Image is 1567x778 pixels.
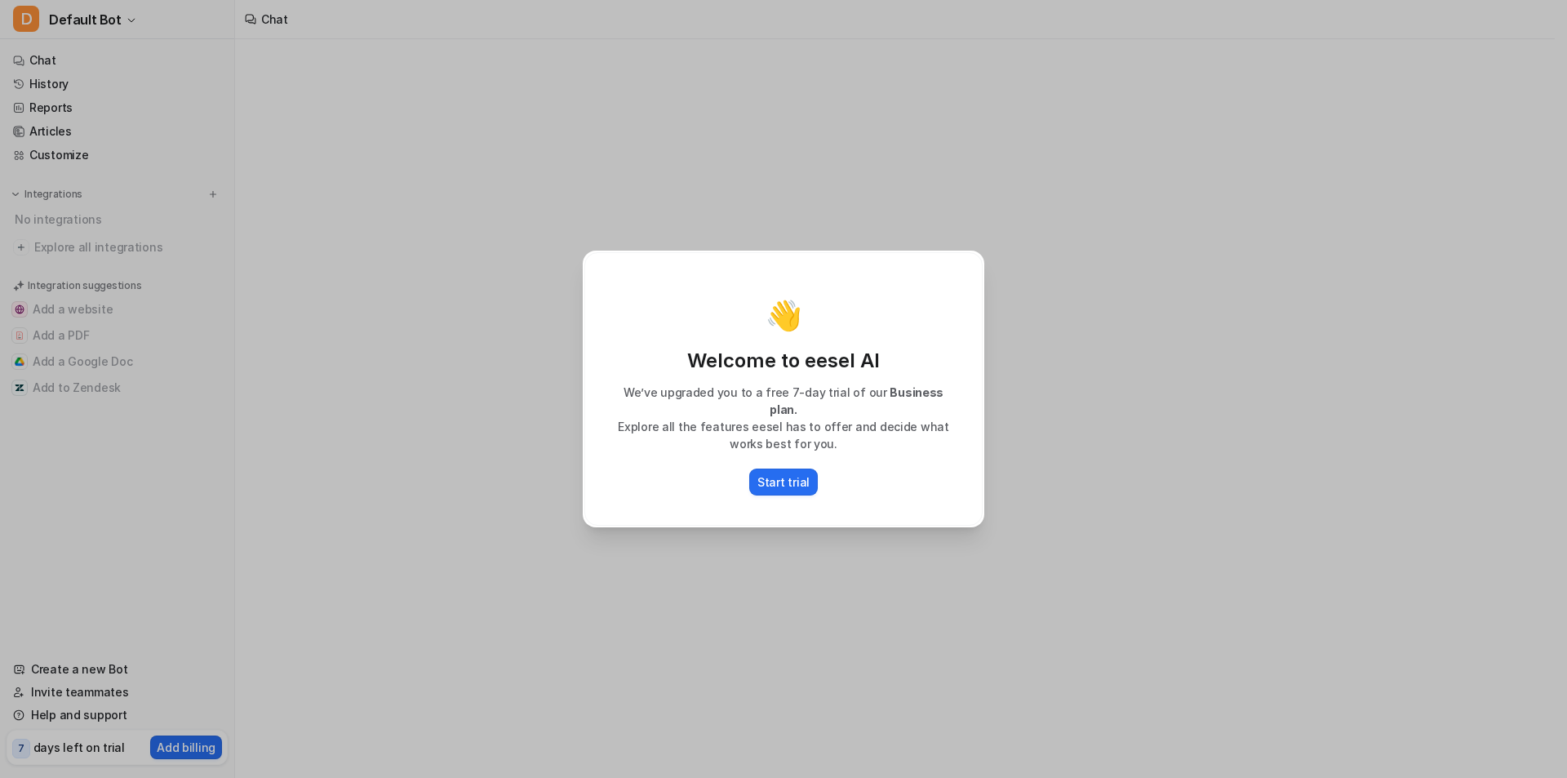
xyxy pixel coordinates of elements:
[601,348,966,374] p: Welcome to eesel AI
[749,469,818,496] button: Start trial
[601,418,966,452] p: Explore all the features eesel has to offer and decide what works best for you.
[601,384,966,418] p: We’ve upgraded you to a free 7-day trial of our
[766,299,802,331] p: 👋
[757,473,810,491] p: Start trial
